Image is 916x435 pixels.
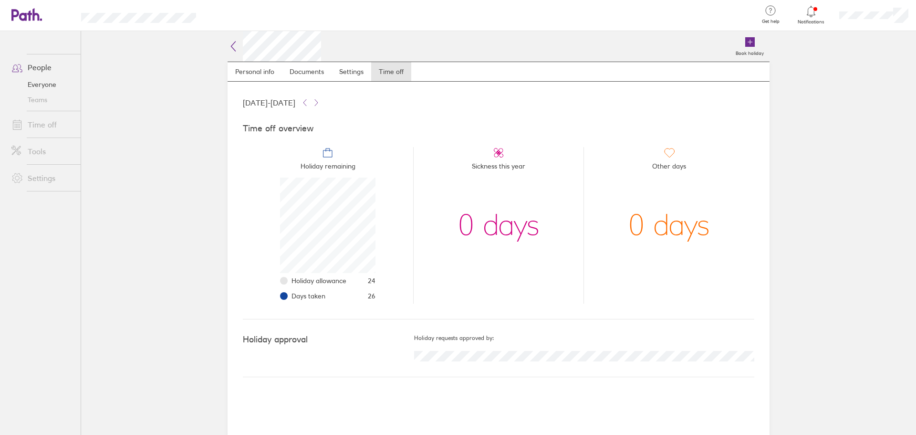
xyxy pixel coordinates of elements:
a: Settings [332,62,371,81]
a: Time off [371,62,411,81]
span: 26 [368,292,375,300]
a: Settings [4,169,81,188]
h4: Time off overview [243,124,754,134]
h5: Holiday requests approved by: [414,335,754,341]
a: Personal info [228,62,282,81]
a: Book holiday [730,31,770,62]
span: Sickness this year [472,159,525,178]
span: Days taken [291,292,325,300]
a: Documents [282,62,332,81]
div: 0 days [628,178,710,273]
span: [DATE] - [DATE] [243,98,295,107]
span: Holiday allowance [291,277,346,285]
span: Other days [652,159,686,178]
a: Notifications [796,5,827,25]
span: 24 [368,277,375,285]
label: Book holiday [730,48,770,56]
div: 0 days [458,178,540,273]
span: Get help [755,19,786,24]
span: Notifications [796,19,827,25]
h4: Holiday approval [243,335,414,345]
span: Holiday remaining [301,159,355,178]
a: Tools [4,142,81,161]
a: Everyone [4,77,81,92]
a: People [4,58,81,77]
a: Time off [4,115,81,134]
a: Teams [4,92,81,107]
